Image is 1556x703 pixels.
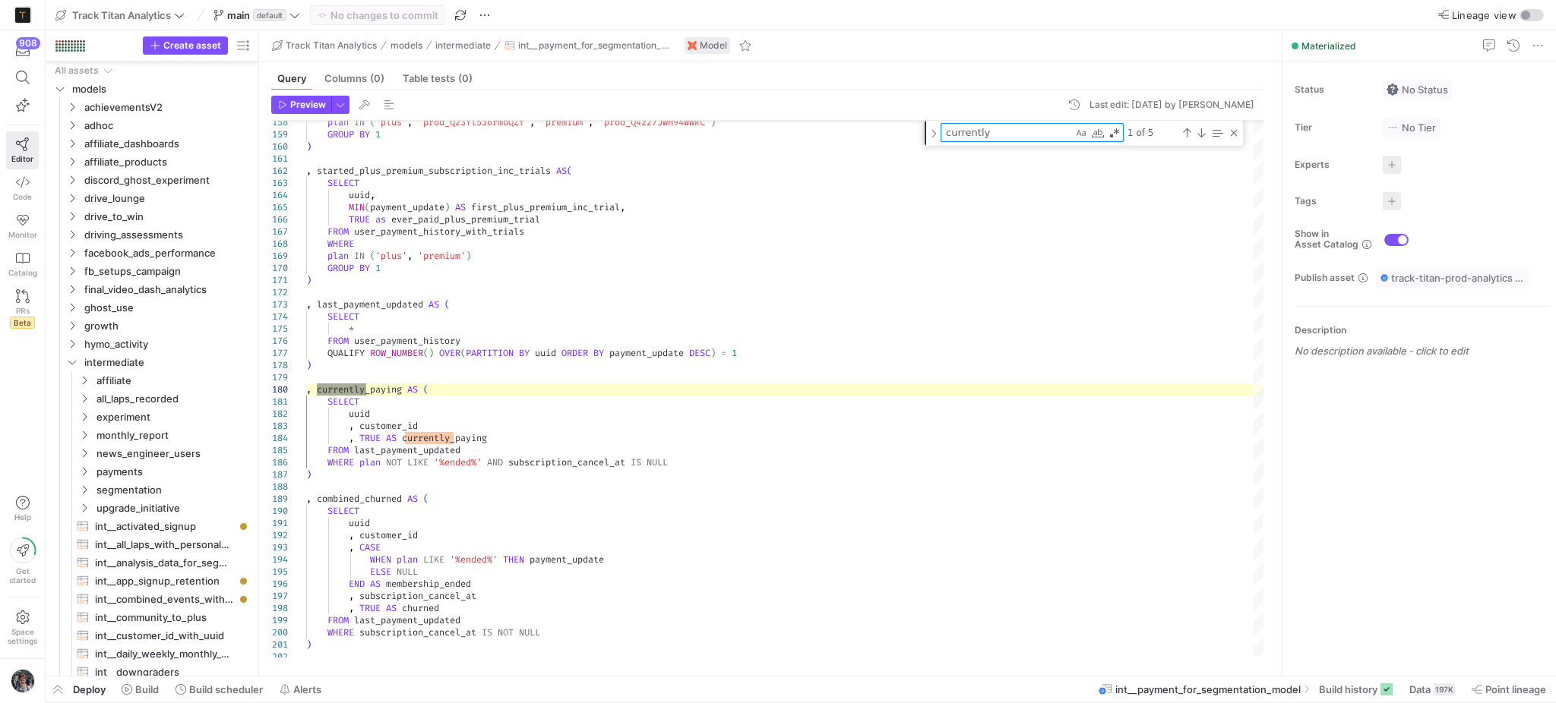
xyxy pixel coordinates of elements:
span: Monitor [8,230,37,239]
span: Track Titan Analytics [286,40,377,51]
div: Press SPACE to select this row. [52,371,252,389]
span: currently_paying [402,432,487,444]
span: payment_update [370,201,444,213]
div: 173 [271,298,288,311]
span: , [349,432,354,444]
button: No statusNo Status [1383,80,1452,99]
div: Press SPACE to select this row. [52,244,252,262]
div: Press SPACE to select this row. [52,462,252,481]
span: experiment [96,408,250,426]
span: AS [455,201,466,213]
span: drive_lounge [84,190,250,207]
div: 180 [271,383,288,396]
span: affiliate_products [84,153,250,171]
span: last_payment_updated [354,444,460,456]
span: uuid [535,347,556,359]
a: Spacesettings [6,604,39,652]
button: Track Titan Analytics [52,5,188,25]
span: hymo_activity [84,336,250,353]
span: FROM [327,444,349,456]
span: AS [386,432,397,444]
span: ever_paid_plus_premium_trial [391,213,540,225]
span: AS [556,165,567,177]
span: AS [407,383,418,396]
div: Press SPACE to select this row. [52,134,252,153]
span: MIN [349,201,365,213]
span: PRs [16,306,30,315]
button: intermediate [432,36,495,55]
span: Build history [1319,683,1377,695]
span: ORDER [561,347,588,359]
div: Next Match (Enter) [1195,127,1207,139]
span: int__community_to_plus​​​​​​​​​​ [95,609,235,626]
div: Press SPACE to select this row. [52,481,252,499]
span: segmentation [96,481,250,499]
span: 'premium' [418,250,466,262]
div: 185 [271,444,288,456]
span: THEN [503,553,524,566]
div: Press SPACE to select this row. [52,298,252,317]
textarea: Find [941,124,1073,141]
span: plan [397,553,418,566]
span: PARTITION [466,347,514,359]
div: 184 [271,432,288,444]
span: TRUE [359,432,381,444]
span: combined_churned [317,493,402,505]
span: SELECT [327,396,359,408]
span: , [407,250,413,262]
span: Columns [324,74,384,84]
div: 167 [271,225,288,238]
span: ( [365,201,370,213]
span: Get started [9,566,36,585]
span: NULL [397,566,418,578]
span: GROUP [327,262,354,274]
span: last_payment_updated [317,298,423,311]
div: Press SPACE to select this row. [52,499,252,517]
span: DESC [689,347,710,359]
span: ) [429,347,434,359]
span: Tier [1295,122,1371,133]
span: payments [96,463,250,481]
span: BY [359,262,370,274]
span: LIKE [423,553,444,566]
div: Press SPACE to select this row. [52,444,252,462]
span: models [72,80,250,98]
span: payment_update [530,553,604,566]
span: subscription_cancel_at [508,456,625,468]
span: , [349,420,354,432]
span: ELSE [370,566,391,578]
div: 193 [271,541,288,553]
img: https://lh3.googleusercontent.com/a/AEdFTp5zC-foZFgAndG80ezPFSJoLY2tP00FMcRVqbPJ=s96-c [11,669,35,693]
span: Materialized [1301,40,1356,52]
span: affiliate [96,372,250,389]
span: Build [135,683,159,695]
img: undefined [688,41,697,50]
span: WHERE [327,238,354,250]
div: 191 [271,517,288,529]
a: int__community_to_plus​​​​​​​​​​ [52,608,252,626]
span: fb_setups_campaign [84,263,250,280]
button: track-titan-prod-analytics / y42_Track_Titan_Analytics_main / int__payment_for_segmentation_model [1377,268,1529,288]
span: ( [370,250,375,262]
div: 196 [271,578,288,590]
span: affiliate_dashboards [84,135,250,153]
span: int__activated_signup​​​​​​​​​​ [95,518,235,535]
span: all_laps_recorded [96,390,250,408]
span: AS [429,298,439,311]
span: '%ended%' [450,553,498,566]
span: plan [359,456,381,468]
span: ) [466,250,471,262]
div: Press SPACE to select this row. [52,61,252,80]
span: started_plus_premium_subscription_inc_trials [317,165,551,177]
a: https://storage.googleapis.com/y42-prod-data-exchange/images/M4PIZmlr0LOyhR8acEy9Mp195vnbki1rrADR... [6,2,39,28]
div: Match Case (Alt+C) [1074,125,1089,140]
button: Alerts [273,676,328,702]
span: int__all_laps_with_personal_records​​​​​​​​​​ [95,536,235,553]
div: 182 [271,408,288,420]
div: 168 [271,238,288,250]
span: customer_id [359,529,418,541]
div: 908 [16,37,40,49]
span: 1 [375,262,381,274]
div: Press SPACE to select this row. [52,98,252,116]
span: Model [700,40,727,51]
